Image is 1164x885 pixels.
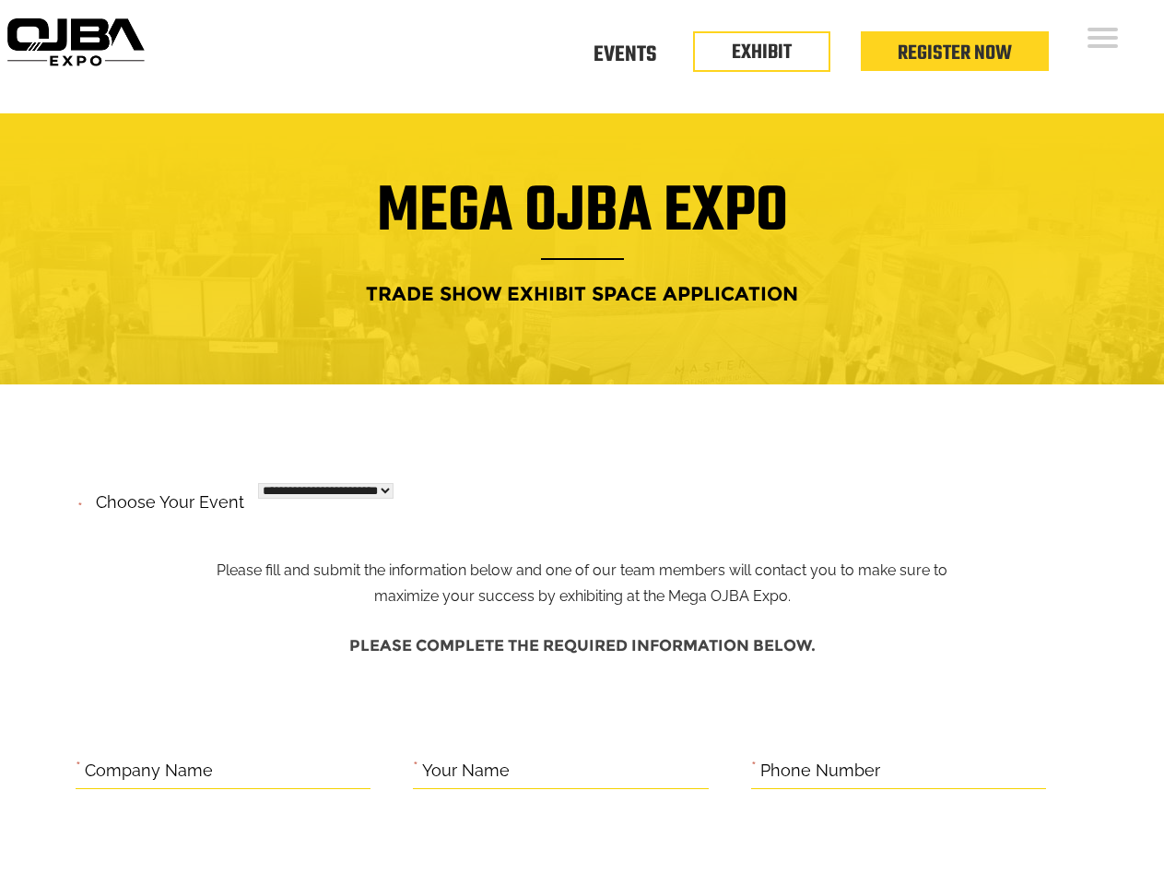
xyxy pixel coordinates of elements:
h4: Trade Show Exhibit Space Application [14,277,1150,311]
p: Please fill and submit the information below and one of our team members will contact you to make... [202,487,962,610]
a: Register Now [898,38,1012,69]
label: Choose your event [85,477,244,517]
a: EXHIBIT [732,37,792,68]
label: Phone Number [760,757,880,785]
h4: Please complete the required information below. [76,628,1089,664]
label: Your Name [422,757,510,785]
label: Company Name [85,757,213,785]
h1: Mega OJBA Expo [14,186,1150,260]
